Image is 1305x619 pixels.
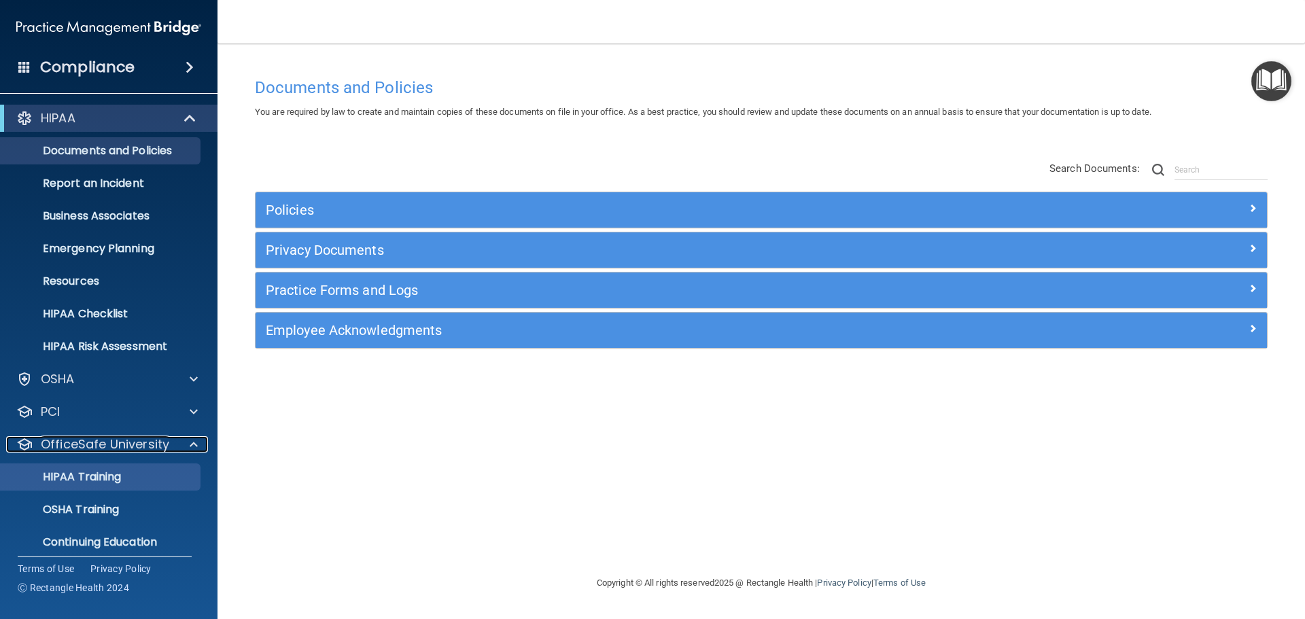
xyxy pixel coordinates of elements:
[9,340,194,353] p: HIPAA Risk Assessment
[266,202,1004,217] h5: Policies
[266,199,1257,221] a: Policies
[40,58,135,77] h4: Compliance
[1251,61,1291,101] button: Open Resource Center
[1070,523,1289,577] iframe: Drift Widget Chat Controller
[255,79,1268,96] h4: Documents and Policies
[266,283,1004,298] h5: Practice Forms and Logs
[41,110,75,126] p: HIPAA
[9,209,194,223] p: Business Associates
[9,275,194,288] p: Resources
[255,107,1151,117] span: You are required by law to create and maintain copies of these documents on file in your office. ...
[266,319,1257,341] a: Employee Acknowledgments
[1152,164,1164,176] img: ic-search.3b580494.png
[9,535,194,549] p: Continuing Education
[41,436,169,453] p: OfficeSafe University
[18,581,129,595] span: Ⓒ Rectangle Health 2024
[41,371,75,387] p: OSHA
[1049,162,1140,175] span: Search Documents:
[873,578,926,588] a: Terms of Use
[9,307,194,321] p: HIPAA Checklist
[90,562,152,576] a: Privacy Policy
[18,562,74,576] a: Terms of Use
[16,436,198,453] a: OfficeSafe University
[9,503,119,516] p: OSHA Training
[16,404,198,420] a: PCI
[41,404,60,420] p: PCI
[513,561,1009,605] div: Copyright © All rights reserved 2025 @ Rectangle Health | |
[266,279,1257,301] a: Practice Forms and Logs
[9,144,194,158] p: Documents and Policies
[266,239,1257,261] a: Privacy Documents
[266,323,1004,338] h5: Employee Acknowledgments
[16,14,201,41] img: PMB logo
[16,110,197,126] a: HIPAA
[16,371,198,387] a: OSHA
[9,470,121,484] p: HIPAA Training
[9,242,194,255] p: Emergency Planning
[9,177,194,190] p: Report an Incident
[1174,160,1268,180] input: Search
[266,243,1004,258] h5: Privacy Documents
[817,578,871,588] a: Privacy Policy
